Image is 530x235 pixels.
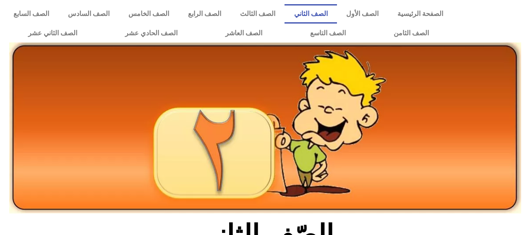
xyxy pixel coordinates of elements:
[59,4,119,24] a: الصف السادس
[101,24,201,43] a: الصف الحادي عشر
[4,24,101,43] a: الصف الثاني عشر
[370,24,453,43] a: الصف الثامن
[230,4,285,24] a: الصف الثالث
[388,4,453,24] a: الصفحة الرئيسية
[119,4,179,24] a: الصف الخامس
[201,24,286,43] a: الصف العاشر
[286,24,370,43] a: الصف التاسع
[285,4,337,24] a: الصف الثاني
[4,4,59,24] a: الصف السابع
[179,4,231,24] a: الصف الرابع
[337,4,388,24] a: الصف الأول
